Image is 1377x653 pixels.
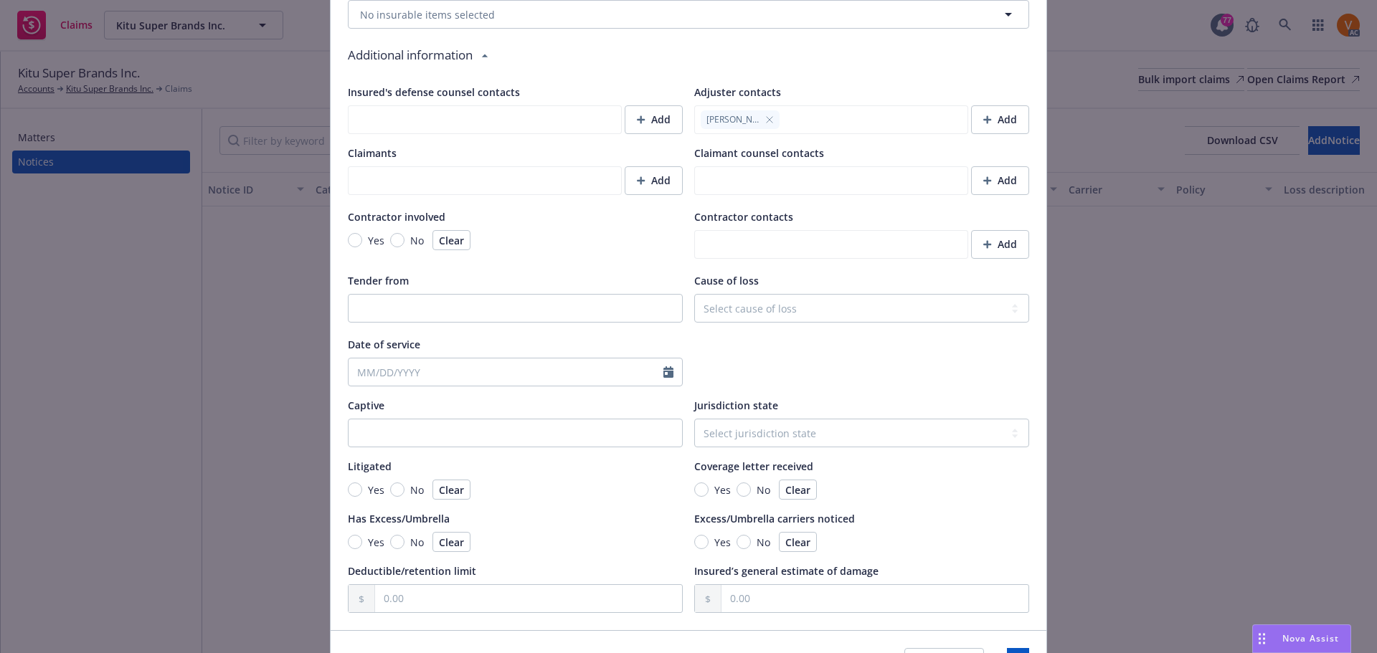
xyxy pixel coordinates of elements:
[785,535,810,549] span: Clear
[625,166,683,195] button: Add
[348,34,473,76] div: Additional information
[694,482,709,497] input: Yes
[983,167,1017,194] div: Add
[971,166,1029,195] button: Add
[694,399,778,412] span: Jurisdiction state
[348,459,392,473] span: Litigated
[737,535,751,549] input: No
[390,482,404,497] input: No
[637,167,671,194] div: Add
[694,85,781,99] span: Adjuster contacts
[714,535,731,550] span: Yes
[368,233,384,248] span: Yes
[757,535,770,550] span: No
[1253,625,1271,652] div: Drag to move
[971,230,1029,259] button: Add
[694,512,855,525] span: Excess/Umbrella carriers noticed
[694,146,824,160] span: Claimant counsel contacts
[432,230,470,250] button: Clear
[637,106,671,133] div: Add
[348,210,445,224] span: Contractor involved
[983,106,1017,133] div: Add
[439,535,464,549] span: Clear
[348,233,362,247] input: Yes
[785,483,810,497] span: Clear
[983,231,1017,258] div: Add
[410,482,424,497] span: No
[348,399,384,412] span: Captive
[348,535,362,549] input: Yes
[390,233,404,247] input: No
[349,358,663,386] input: MM/DD/YYYY
[410,233,424,248] span: No
[663,366,673,378] svg: Calendar
[757,482,770,497] span: No
[348,146,397,160] span: Claimants
[971,105,1029,134] button: Add
[410,535,424,550] span: No
[368,482,384,497] span: Yes
[348,274,409,287] span: Tender from
[694,274,759,287] span: Cause of loss
[721,585,1028,612] input: 0.00
[779,480,817,500] button: Clear
[348,34,1029,76] div: Additional information
[1282,632,1339,644] span: Nova Assist
[432,480,470,500] button: Clear
[625,105,683,134] button: Add
[360,7,495,22] span: No insurable items selected
[348,512,450,525] span: Has Excess/Umbrella
[439,234,464,247] span: Clear
[375,585,682,612] input: 0.00
[432,532,470,552] button: Clear
[737,482,751,497] input: No
[706,113,760,126] span: [PERSON_NAME] ([PERSON_NAME]) [PERSON_NAME]
[348,482,362,497] input: Yes
[390,535,404,549] input: No
[714,482,731,497] span: Yes
[368,535,384,550] span: Yes
[348,85,520,99] span: Insured's defense counsel contacts
[694,535,709,549] input: Yes
[779,532,817,552] button: Clear
[348,564,476,578] span: Deductible/retention limit
[694,210,793,224] span: Contractor contacts
[1252,624,1351,653] button: Nova Assist
[348,338,420,351] span: Date of service
[694,459,813,473] span: Coverage letter received
[439,483,464,497] span: Clear
[694,564,879,578] span: Insured’s general estimate of damage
